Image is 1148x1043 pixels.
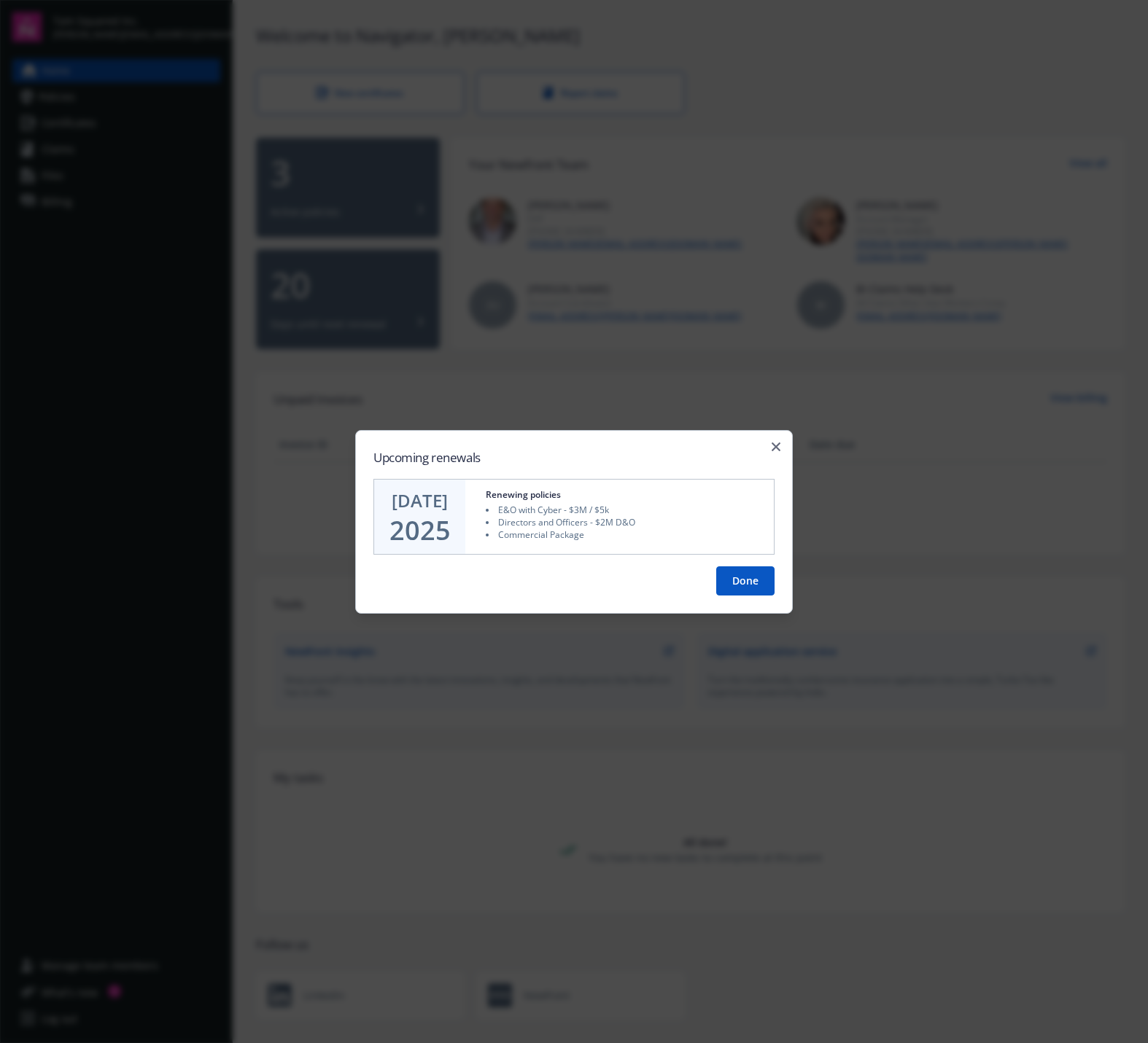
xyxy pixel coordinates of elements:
h2: Upcoming renewals [373,448,775,466]
div: [DATE] [392,488,448,513]
button: Done [716,566,775,595]
li: E&O with Cyber - $3M / $5k [486,504,765,516]
li: Directors and Officers - $2M D&O [486,516,765,528]
div: 2025 [389,516,451,545]
li: Commercial Package [486,528,765,541]
div: Renewing policies [486,488,561,501]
